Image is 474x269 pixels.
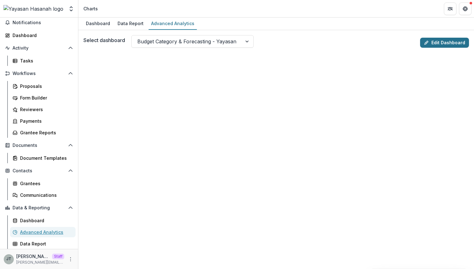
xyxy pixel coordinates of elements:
[13,32,71,39] div: Dashboard
[10,93,76,103] a: Form Builder
[10,190,76,200] a: Communications
[3,203,76,213] button: Open Data & Reporting
[20,57,71,64] div: Tasks
[10,56,76,66] a: Tasks
[3,43,76,53] button: Open Activity
[13,20,73,25] span: Notifications
[6,257,11,261] div: Joyce N Temelio
[444,3,456,15] button: Partners
[20,118,71,124] div: Payments
[81,4,100,13] nav: breadcrumb
[13,168,66,174] span: Contacts
[149,18,197,30] a: Advanced Analytics
[3,140,76,150] button: Open Documents
[67,3,76,15] button: Open entity switcher
[10,116,76,126] a: Payments
[10,239,76,249] a: Data Report
[10,227,76,237] a: Advanced Analytics
[16,253,50,260] p: [PERSON_NAME]
[20,240,71,247] div: Data Report
[20,94,71,101] div: Form Builder
[20,129,71,136] div: Grantee Reports
[13,205,66,211] span: Data & Reporting
[10,127,76,138] a: Grantee Reports
[3,68,76,78] button: Open Workflows
[420,38,469,48] a: Edit Dashboard
[115,18,146,30] a: Data Report
[3,18,76,28] button: Notifications
[115,19,146,28] div: Data Report
[83,18,113,30] a: Dashboard
[3,30,76,40] a: Dashboard
[10,215,76,226] a: Dashboard
[83,19,113,28] div: Dashboard
[10,104,76,115] a: Reviewers
[67,256,74,263] button: More
[13,71,66,76] span: Workflows
[20,106,71,113] div: Reviewers
[3,5,63,13] img: Yayasan Hasanah logo
[83,5,98,12] div: Charts
[20,217,71,224] div: Dashboard
[459,3,471,15] button: Get Help
[10,153,76,163] a: Document Templates
[20,180,71,187] div: Grantees
[83,36,125,44] label: Select dashboard
[13,143,66,148] span: Documents
[20,155,71,161] div: Document Templates
[16,260,64,265] p: [PERSON_NAME][EMAIL_ADDRESS][DOMAIN_NAME]
[52,254,64,259] p: Staff
[10,178,76,189] a: Grantees
[10,81,76,91] a: Proposals
[3,166,76,176] button: Open Contacts
[149,19,197,28] div: Advanced Analytics
[13,46,66,51] span: Activity
[20,229,71,235] div: Advanced Analytics
[20,83,71,89] div: Proposals
[20,192,71,198] div: Communications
